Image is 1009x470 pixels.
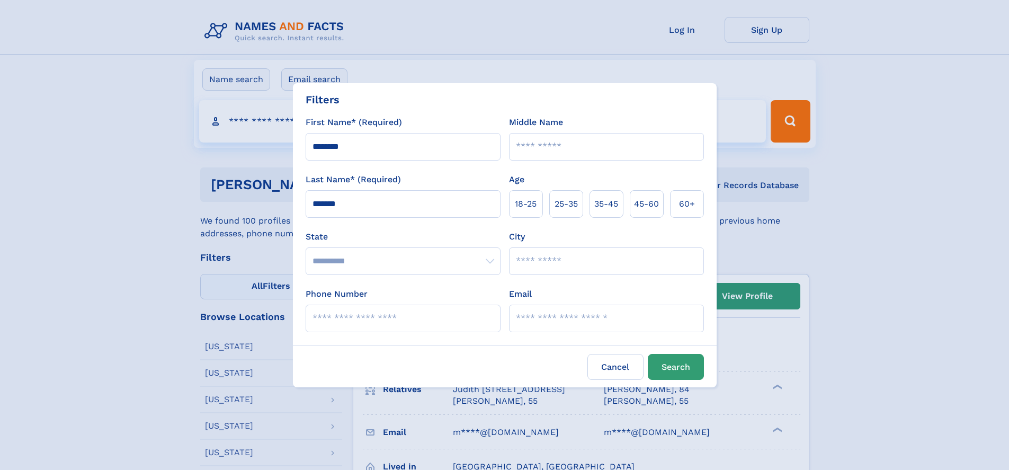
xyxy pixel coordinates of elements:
span: 60+ [679,198,695,210]
label: Age [509,173,524,186]
label: Middle Name [509,116,563,129]
span: 18‑25 [515,198,537,210]
span: 35‑45 [594,198,618,210]
span: 25‑35 [555,198,578,210]
label: First Name* (Required) [306,116,402,129]
button: Search [648,354,704,380]
label: Cancel [587,354,644,380]
div: Filters [306,92,340,108]
label: Email [509,288,532,300]
label: Phone Number [306,288,368,300]
label: City [509,230,525,243]
label: State [306,230,501,243]
span: 45‑60 [634,198,659,210]
label: Last Name* (Required) [306,173,401,186]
